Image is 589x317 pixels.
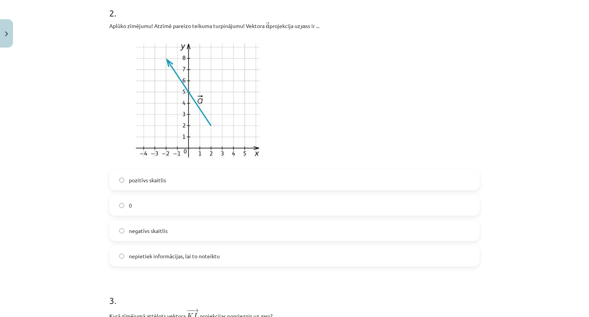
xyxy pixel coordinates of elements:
[191,308,199,312] span: →
[129,252,220,260] span: nepietiek informācijas, lai to noteiktu
[129,227,168,235] span: negatīvs skaitlis
[266,25,270,28] span: a
[119,254,124,259] input: nepietiek informācijas, lai to noteiktu
[300,22,303,29] em: y
[189,308,190,312] span: −
[119,228,124,233] input: negatīvs skaitlis
[266,22,270,28] span: →
[109,20,480,30] p: Aplūko zīmējumu! Atzīmē pareizo teikuma turpinājumu! Vektora ﻿ projekcija uz ass ir ...
[186,308,192,312] span: −
[5,31,8,36] img: icon-close-lesson-0947bae3869378f0d4975bcd49f059093ad1ed9edebbc8119c70593378902aed.svg
[119,203,124,208] input: 0
[119,178,124,183] input: pozitīvs skaitlis
[109,282,480,305] h1: 3 .
[129,176,166,184] span: pozitīvs skaitlis
[129,201,132,210] span: 0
